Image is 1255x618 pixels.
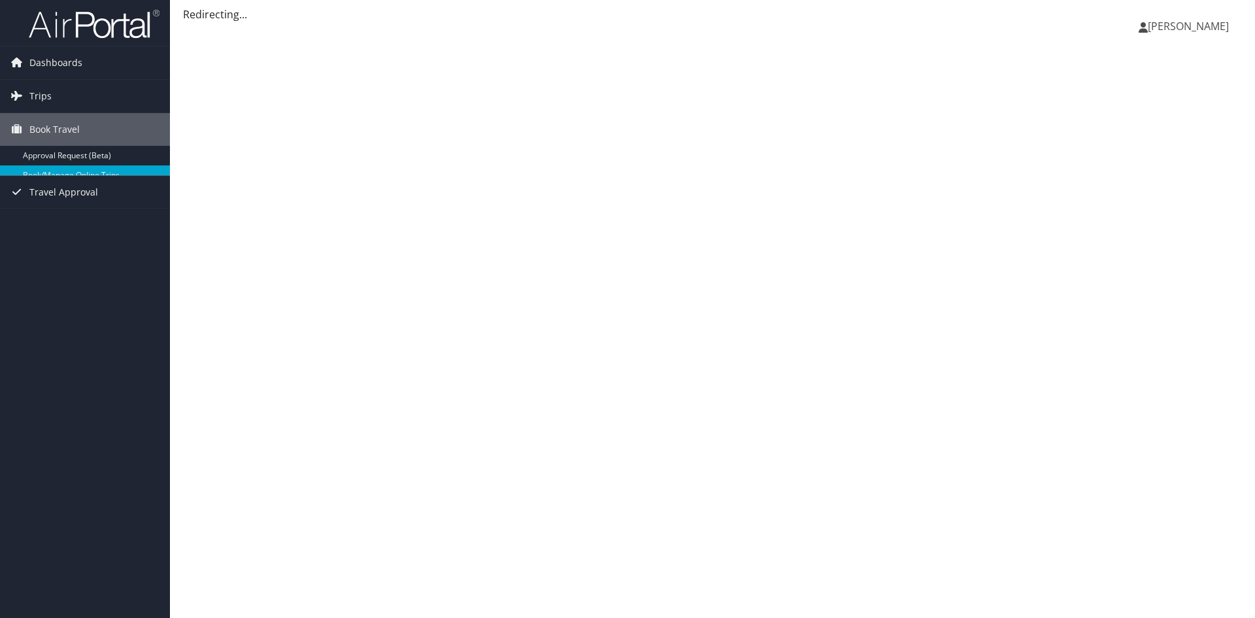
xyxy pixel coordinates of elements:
[29,176,98,209] span: Travel Approval
[1139,7,1242,46] a: [PERSON_NAME]
[29,113,80,146] span: Book Travel
[29,80,52,112] span: Trips
[1148,19,1229,33] span: [PERSON_NAME]
[29,46,82,79] span: Dashboards
[183,7,1242,22] div: Redirecting...
[29,9,159,39] img: airportal-logo.png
